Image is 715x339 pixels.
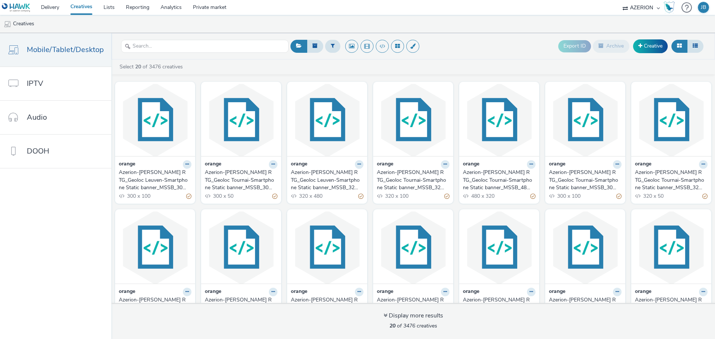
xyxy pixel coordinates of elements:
input: Search... [121,40,289,53]
strong: orange [205,288,221,296]
img: Azerion-RON RTG_Geoloc Leuven-Smartphone Static banner_MSSB_300x100_CPM_STD_BRD_RTG_DUT_X_X_RTG m... [117,84,193,156]
img: Azerion-RON RTG_Geoloc Tournai-Smartphone Static banner_MSSB_480x320_CPM_STD_BRD_RTG_FRE_X_X_RTG ... [461,84,537,156]
button: Table [687,40,703,52]
div: Azerion-[PERSON_NAME] RTG_Geoloc Leuven-Smartphone Static banner_MSSB_320x100_CPM_STD_BRD_RTG_DUT... [291,296,360,319]
div: Azerion-[PERSON_NAME] RTG_Geoloc Leuven-Smartphone Static banner_MSSB_300x100_CPM_STD_BRD_RTG_DUT... [119,169,188,191]
div: Azerion-[PERSON_NAME] RTG_Geoloc Leuven-Smartphone Static banner_MSSB_300x50_CPM_STD_BRD_RTG_DUT_... [549,296,619,319]
div: Azerion-[PERSON_NAME] RTG_Geoloc Leuven-Smartphone Static banner_MSSB_300x250_CPM_STD_BRD_RTG_DUT... [463,296,533,319]
a: Creative [633,39,668,53]
a: Azerion-[PERSON_NAME] RTG_Geoloc Leuven-Smartphone Static banner_MSSB_300x100_CPM_STD_BRD_RTG_DUT... [119,169,191,191]
img: Azerion-RON RTG_Geoloc Leuven-Smartphone Static banner_MSSB_320x50_CPM_STD_BRD_RTG_DUT_X_X_RTG mo... [375,211,451,284]
div: Azerion-[PERSON_NAME] RTG_Geoloc Tournai-Smartphone Static banner_MSSB_480x320_CPM_STD_BRD_RTG_FR... [463,169,533,191]
strong: orange [377,160,393,169]
strong: orange [377,288,393,296]
div: Partially valid [702,192,708,200]
div: Azerion-[PERSON_NAME] RTG_Geoloc Leuven-Smartphone Static banner_MSSB_320x50_CPM_STD_BRD_RTG_DUT_... [377,296,447,319]
span: 300 x 100 [556,193,581,200]
img: Azerion-RON RTG_Geoloc Tournai-Smartphone Static banner_MSSB_320x100_CPM_STD_BRD_RTG_FRE_X_X_RTG ... [375,84,451,156]
a: Azerion-[PERSON_NAME] RTG_Geoloc Leuven-Smartphone Static banner_MSSB_320x480_CPM_STD_BRD_RTG_DUT... [291,169,363,191]
a: Azerion-[PERSON_NAME] RTG_Geoloc Tournai-Smartphone Static banner_MSSB_320x100_CPM_STD_BRD_RTG_FR... [377,169,449,191]
div: Partially valid [272,192,277,200]
img: mobile [4,20,11,28]
strong: orange [119,288,135,296]
div: Azerion-[PERSON_NAME] RTG_Geoloc Tournai-Smartphone Static banner_MSSB_300x50_CPM_STD_BRD_RTG_FRE... [205,169,274,191]
a: Azerion-[PERSON_NAME] RTG_Geoloc Tournai-Smartphone Static banner_MSSB_320x50_CPM_STD_BRD_RTG_FRE... [635,169,708,191]
span: 320 x 480 [298,193,322,200]
strong: orange [463,160,479,169]
strong: orange [205,160,221,169]
img: Azerion-RON RTG_Geoloc Leuven-Smartphone Static banner_MSSB_320x480_CPM_STD_BRD_RTG_DUT_X_X_RTG m... [289,84,365,156]
img: Azerion-RON RTG_Geoloc Tournai-Smartphone Static banner_MSSB_300x100_CPM_STD_BRD_RTG_FRE_X_X_RTG ... [547,84,623,156]
strong: orange [291,160,307,169]
a: Azerion-[PERSON_NAME] RTG_Geoloc Tournai-Smartphone Static banner_MSSB_320x480_CPM_STD_BRD_RTG_FR... [205,296,277,319]
strong: 20 [390,322,395,329]
a: Azerion-[PERSON_NAME] RTG_Geoloc Tournai-Smartphone Static banner_MSSB_480x320_CPM_STD_BRD_RTG_FR... [463,169,536,191]
span: DOOH [27,146,49,156]
a: Azerion-[PERSON_NAME] RTG_Geoloc Tournai-Smartphone Static banner_MSSB_300x250_CPM_STD_BRD_RTG_FR... [635,296,708,319]
span: Mobile/Tablet/Desktop [27,44,104,55]
button: Export ID [558,40,591,52]
img: Azerion-RON RTG_Geoloc Leuven-Smartphone Static banner_MSSB_300x50_CPM_STD_BRD_RTG_DUT_X_X_RTG mo... [547,211,623,284]
button: Grid [671,40,687,52]
div: Partially valid [530,192,536,200]
span: IPTV [27,78,43,89]
a: Azerion-[PERSON_NAME] RTG_Geoloc Leuven-Smartphone Static banner_MSSB_300x250_CPM_STD_BRD_RTG_DUT... [463,296,536,319]
img: Azerion-RON RTG_Geoloc Tournai-Smartphone Static banner_MSSB_300x50_CPM_STD_BRD_RTG_FRE_X_X_RTG m... [203,84,279,156]
div: Partially valid [358,192,363,200]
div: Azerion-[PERSON_NAME] RTG_Geoloc Tournai-Smartphone Static banner_MSSB_320x50_CPM_STD_BRD_RTG_FRE... [635,169,705,191]
div: Display more results [384,311,443,320]
div: Azerion-[PERSON_NAME] RTG_Geoloc Tournai-Smartphone Static banner_MSSB_320x100_CPM_STD_BRD_RTG_FR... [377,169,447,191]
strong: 20 [135,63,141,70]
a: Azerion-[PERSON_NAME] RTG_Geoloc Leuven-Smartphone Static banner_MSSB_320x100_CPM_STD_BRD_RTG_DUT... [291,296,363,319]
img: Azerion-RON RTG_Geoloc Tournai-Smartphone Static banner_MSSB_300x250_CPM_STD_BRD_RTG_FRE_X_X_RTG ... [633,211,709,284]
img: Azerion-RON RTG_Geoloc Leuven-Smartphone Static banner_MSSB_320x100_CPM_STD_BRD_RTG_DUT_X_X_RTG m... [289,211,365,284]
strong: orange [635,160,651,169]
div: Partially valid [616,192,622,200]
strong: orange [549,160,565,169]
strong: orange [635,288,651,296]
div: Azerion-[PERSON_NAME] RTG_Geoloc Tournai-Smartphone Static banner_MSSB_320x480_CPM_STD_BRD_RTG_FR... [205,296,274,319]
span: Audio [27,112,47,123]
img: Hawk Academy [664,1,675,13]
div: Azerion-[PERSON_NAME] RTG_Geoloc Leuven-Smartphone Static banner_MSSB_480x320_CPM_STD_BRD_RTG_DUT... [119,296,188,319]
span: 300 x 100 [126,193,150,200]
span: 320 x 50 [642,193,664,200]
a: Hawk Academy [664,1,678,13]
button: Archive [593,40,629,52]
a: Azerion-[PERSON_NAME] RTG_Geoloc Tournai-Smartphone Static banner_MSSB_300x100_CPM_STD_BRD_RTG_FR... [549,169,622,191]
span: 300 x 50 [212,193,233,200]
a: Select of 3476 creatives [119,63,186,70]
div: Azerion-[PERSON_NAME] RTG_Geoloc Leuven-Smartphone Static banner_MSSB_320x480_CPM_STD_BRD_RTG_DUT... [291,169,360,191]
a: Azerion-[PERSON_NAME] RTG_Geoloc Leuven-Smartphone Static banner_MSSB_480x320_CPM_STD_BRD_RTG_DUT... [119,296,191,319]
img: Azerion-RON RTG_Geoloc Leuven-Smartphone Static banner_MSSB_480x320_CPM_STD_BRD_RTG_DUT_X_X_RTG m... [117,211,193,284]
div: Azerion-[PERSON_NAME] RTG_Geoloc Tournai-Smartphone Static banner_MSSB_300x100_CPM_STD_BRD_RTG_FR... [549,169,619,191]
img: Azerion-RON RTG_Geoloc Tournai-Smartphone Static banner_MSSB_320x50_CPM_STD_BRD_RTG_FRE_X_X_RTG m... [633,84,709,156]
a: Azerion-[PERSON_NAME] RTG_Geoloc Tournai-Smartphone Static banner_MSSB_300x50_CPM_STD_BRD_RTG_FRE... [205,169,277,191]
strong: orange [291,288,307,296]
img: Azerion-RON RTG_Geoloc Tournai-Smartphone Static banner_MSSB_320x480_CPM_STD_BRD_RTG_FRE_X_X_RTG ... [203,211,279,284]
a: Azerion-[PERSON_NAME] RTG_Geoloc Leuven-Smartphone Static banner_MSSB_300x50_CPM_STD_BRD_RTG_DUT_... [549,296,622,319]
span: of 3476 creatives [390,322,437,329]
a: Azerion-[PERSON_NAME] RTG_Geoloc Leuven-Smartphone Static banner_MSSB_320x50_CPM_STD_BRD_RTG_DUT_... [377,296,449,319]
img: undefined Logo [2,3,31,12]
strong: orange [549,288,565,296]
span: 320 x 100 [384,193,409,200]
span: 480 x 320 [470,193,495,200]
strong: orange [463,288,479,296]
img: Azerion-RON RTG_Geoloc Leuven-Smartphone Static banner_MSSB_300x250_CPM_STD_BRD_RTG_DUT_X_X_RTG m... [461,211,537,284]
div: Azerion-[PERSON_NAME] RTG_Geoloc Tournai-Smartphone Static banner_MSSB_300x250_CPM_STD_BRD_RTG_FR... [635,296,705,319]
div: JB [701,2,706,13]
div: Partially valid [186,192,191,200]
div: Partially valid [444,192,449,200]
strong: orange [119,160,135,169]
